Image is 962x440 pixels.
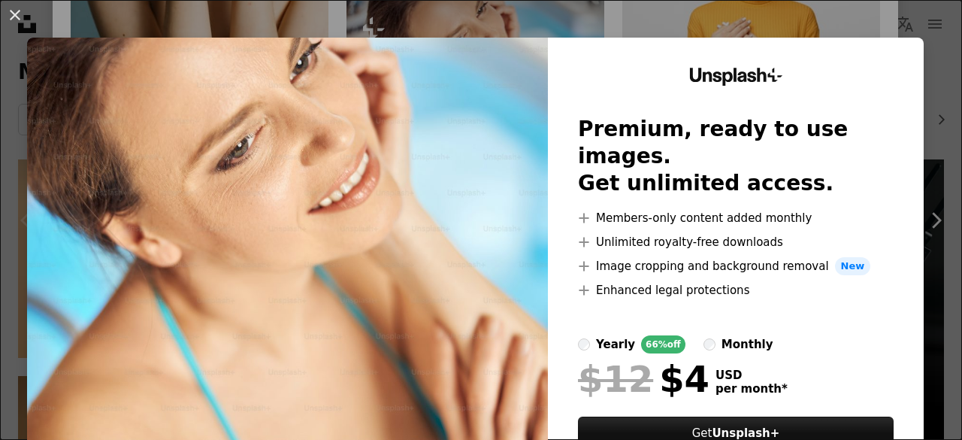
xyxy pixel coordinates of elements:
input: yearly66%off [578,338,590,350]
strong: Unsplash+ [712,426,779,440]
div: $4 [578,360,709,399]
span: USD [715,369,788,382]
li: Unlimited royalty-free downloads [578,233,894,251]
li: Image cropping and background removal [578,257,894,275]
div: 66% off [641,335,685,354]
input: monthly [703,338,715,350]
li: Members-only content added monthly [578,209,894,227]
div: monthly [721,335,773,354]
span: per month * [715,382,788,396]
li: Enhanced legal protections [578,281,894,299]
div: yearly [596,335,635,354]
span: $12 [578,360,653,399]
h2: Premium, ready to use images. Get unlimited access. [578,116,894,197]
span: New [835,257,871,275]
